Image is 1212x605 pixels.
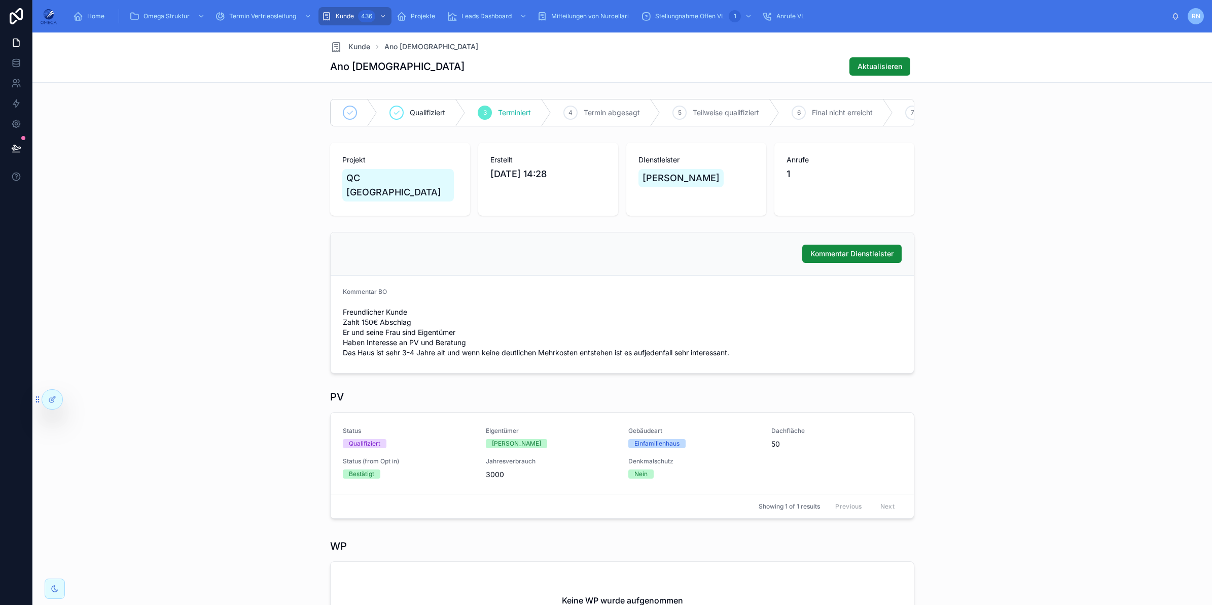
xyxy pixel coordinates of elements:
span: 1 [787,167,902,181]
span: 50 [771,439,902,449]
button: Aktualisieren [849,57,910,76]
a: Termin Vertriebsleitung [212,7,316,25]
a: Kunde436 [318,7,391,25]
span: EIgentümer [486,427,617,435]
span: Status [343,427,474,435]
span: QC [GEOGRAPHIC_DATA] [346,171,450,199]
a: Stellungnahme Offen VL1 [638,7,757,25]
h1: PV [330,390,344,404]
span: RN [1192,12,1200,20]
span: Termin Vertriebsleitung [229,12,296,20]
span: Anrufe VL [776,12,805,20]
div: Nein [634,469,648,479]
span: [DATE] 14:28 [490,167,606,181]
span: Termin abgesagt [584,108,640,118]
span: Status (from Opt in) [343,457,474,465]
div: Einfamilienhaus [634,439,680,448]
a: Omega Struktur [126,7,210,25]
span: Mitteilungen von Nurcellari [551,12,629,20]
span: Projekte [411,12,435,20]
span: Freundlicher Kunde Zahlt 150€ Abschlag Er und seine Frau sind Eigentümer Haben Interesse an PV un... [343,307,902,358]
a: Anrufe VL [759,7,812,25]
div: 1 [729,10,741,22]
span: Qualifiziert [410,108,445,118]
h1: WP [330,539,347,553]
span: Kommentar Dienstleister [810,249,894,259]
a: Home [70,7,112,25]
a: Kunde [330,41,370,53]
span: 3000 [486,469,617,480]
span: Projekt [342,155,458,165]
span: 4 [568,109,573,117]
span: Teilweise qualifiziert [693,108,759,118]
div: scrollable content [65,5,1171,27]
span: Home [87,12,104,20]
img: App logo [41,8,57,24]
span: Gebäudeart [628,427,759,435]
span: 3 [483,109,487,117]
span: Erstellt [490,155,606,165]
span: Omega Struktur [144,12,190,20]
span: Stellungnahme Offen VL [655,12,725,20]
span: Denkmalschutz [628,457,759,465]
a: Projekte [394,7,442,25]
span: Final nicht erreicht [812,108,873,118]
div: Bestätigt [349,469,374,479]
span: 7 [911,109,914,117]
span: Anrufe [787,155,902,165]
span: Jahresverbrauch [486,457,617,465]
a: Ano [DEMOGRAPHIC_DATA] [384,42,478,52]
span: Aktualisieren [858,61,902,72]
span: Kunde [336,12,354,20]
div: [PERSON_NAME] [492,439,541,448]
h1: Ano [DEMOGRAPHIC_DATA] [330,59,465,74]
div: Qualifiziert [349,439,380,448]
a: Mitteilungen von Nurcellari [534,7,636,25]
span: DIenstleister [638,155,754,165]
span: 6 [797,109,801,117]
span: Showing 1 of 1 results [759,502,820,511]
span: Kunde [348,42,370,52]
span: Leads Dashboard [461,12,512,20]
span: [PERSON_NAME] [643,171,720,185]
span: 5 [678,109,682,117]
div: 436 [358,10,375,22]
span: Dachfläche [771,427,902,435]
button: Kommentar Dienstleister [802,245,902,263]
span: Terminiert [498,108,531,118]
span: Kommentar BO [343,288,387,295]
a: Leads Dashboard [444,7,532,25]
